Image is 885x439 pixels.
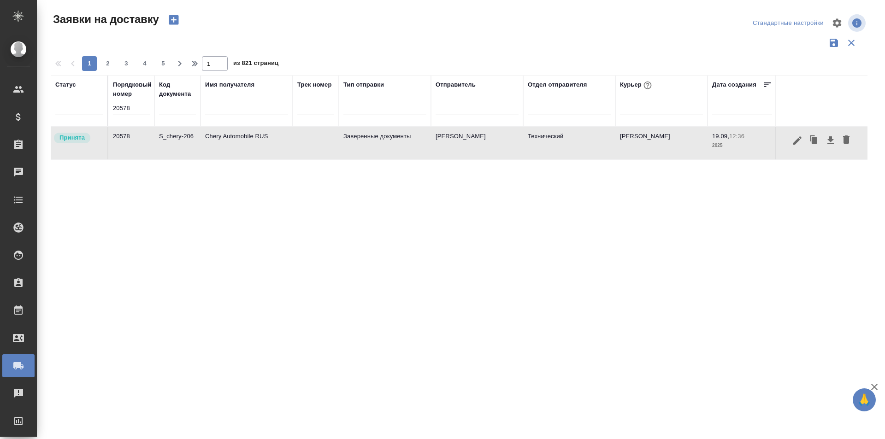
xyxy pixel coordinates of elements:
p: 19.09, [712,133,729,140]
span: Настроить таблицу [826,12,848,34]
span: 🙏 [856,390,872,410]
div: Отправитель [436,80,476,89]
div: Код документа [159,80,196,99]
div: Статус [55,80,76,89]
button: Клонировать [805,132,823,149]
p: Принята [59,133,85,142]
td: [PERSON_NAME] [431,127,523,159]
td: 20578 [108,127,154,159]
span: Заявки на доставку [51,12,159,27]
button: 🙏 [853,388,876,411]
div: Тип отправки [343,80,384,89]
span: 3 [119,59,134,68]
p: 12:36 [729,133,744,140]
span: 2 [100,59,115,68]
div: Курьер назначен [53,132,103,144]
button: Сохранить фильтры [825,34,843,52]
div: Порядковый номер [113,80,152,99]
p: 2025 [712,141,772,150]
td: S_chery-206 [154,127,201,159]
div: split button [750,16,826,30]
div: Имя получателя [205,80,254,89]
div: Отдел отправителя [528,80,587,89]
div: Курьер [620,79,654,91]
button: Сбросить фильтры [843,34,860,52]
td: Chery Automobile RUS [201,127,293,159]
button: 2 [100,56,115,71]
td: Технический [523,127,615,159]
button: 5 [156,56,171,71]
span: из 821 страниц [233,58,278,71]
button: 3 [119,56,134,71]
button: При выборе курьера статус заявки автоматически поменяется на «Принята» [642,79,654,91]
td: [PERSON_NAME] [615,127,708,159]
span: 5 [156,59,171,68]
button: Редактировать [790,132,805,149]
button: Создать [163,12,185,28]
td: Заверенные документы [339,127,431,159]
div: Дата создания [712,80,756,89]
span: Посмотреть информацию [848,14,867,32]
button: 4 [137,56,152,71]
span: 4 [137,59,152,68]
button: Скачать [823,132,838,149]
div: Трек номер [297,80,332,89]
